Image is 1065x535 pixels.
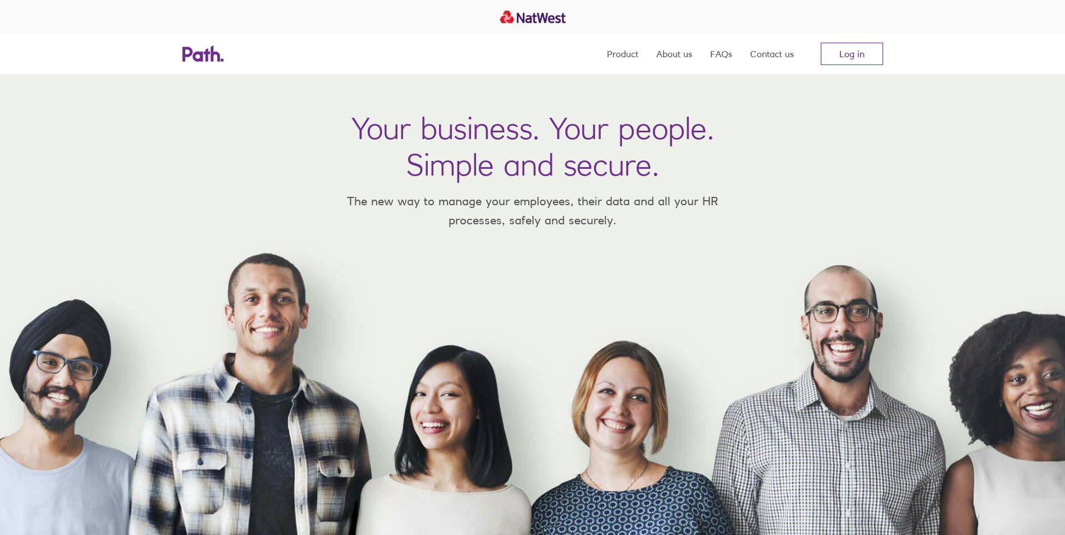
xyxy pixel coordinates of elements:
h1: Your business. Your people. Simple and secure. [351,110,714,183]
a: Log in [821,43,883,65]
a: FAQs [710,34,732,74]
a: About us [656,34,692,74]
a: Product [607,34,638,74]
p: The new way to manage your employees, their data and all your HR processes, safely and securely. [331,192,735,229]
a: Contact us [750,34,794,74]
